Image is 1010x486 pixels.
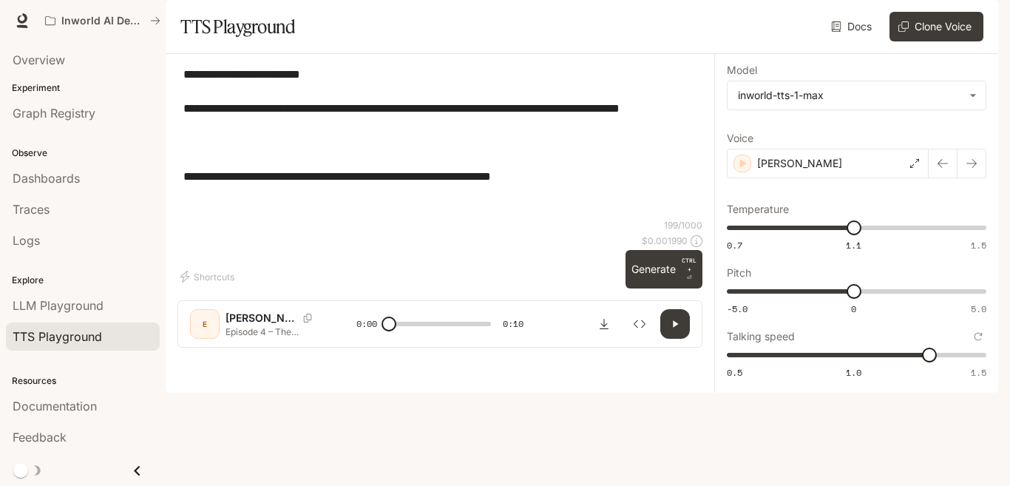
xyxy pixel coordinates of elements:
[970,328,986,345] button: Reset to default
[727,65,757,75] p: Model
[828,12,878,41] a: Docs
[971,366,986,379] span: 1.5
[727,268,751,278] p: Pitch
[625,309,654,339] button: Inspect
[971,239,986,252] span: 1.5
[727,366,742,379] span: 0.5
[727,331,795,342] p: Talking speed
[757,156,842,171] p: [PERSON_NAME]
[682,256,697,283] p: ⏎
[971,303,986,315] span: 5.0
[738,88,962,103] div: inworld-tts-1-max
[846,239,861,252] span: 1.1
[38,6,167,36] button: All workspaces
[727,303,748,315] span: -5.0
[727,204,789,215] p: Temperature
[356,317,377,331] span: 0:00
[728,81,986,109] div: inworld-tts-1-max
[851,303,856,315] span: 0
[727,133,753,144] p: Voice
[61,15,144,27] p: Inworld AI Demos
[503,317,523,331] span: 0:10
[626,250,702,288] button: GenerateCTRL +⏎
[180,12,295,41] h1: TTS Playground
[682,256,697,274] p: CTRL +
[177,265,240,288] button: Shortcuts
[889,12,983,41] button: Clone Voice
[226,311,297,325] p: [PERSON_NAME]
[226,325,321,338] p: Episode 4 – The Hidden Key A key that could unlock everything—or trigger disaster. One choice. On...
[193,312,217,336] div: E
[297,314,318,323] button: Copy Voice ID
[589,309,619,339] button: Download audio
[727,239,742,252] span: 0.7
[846,366,861,379] span: 1.0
